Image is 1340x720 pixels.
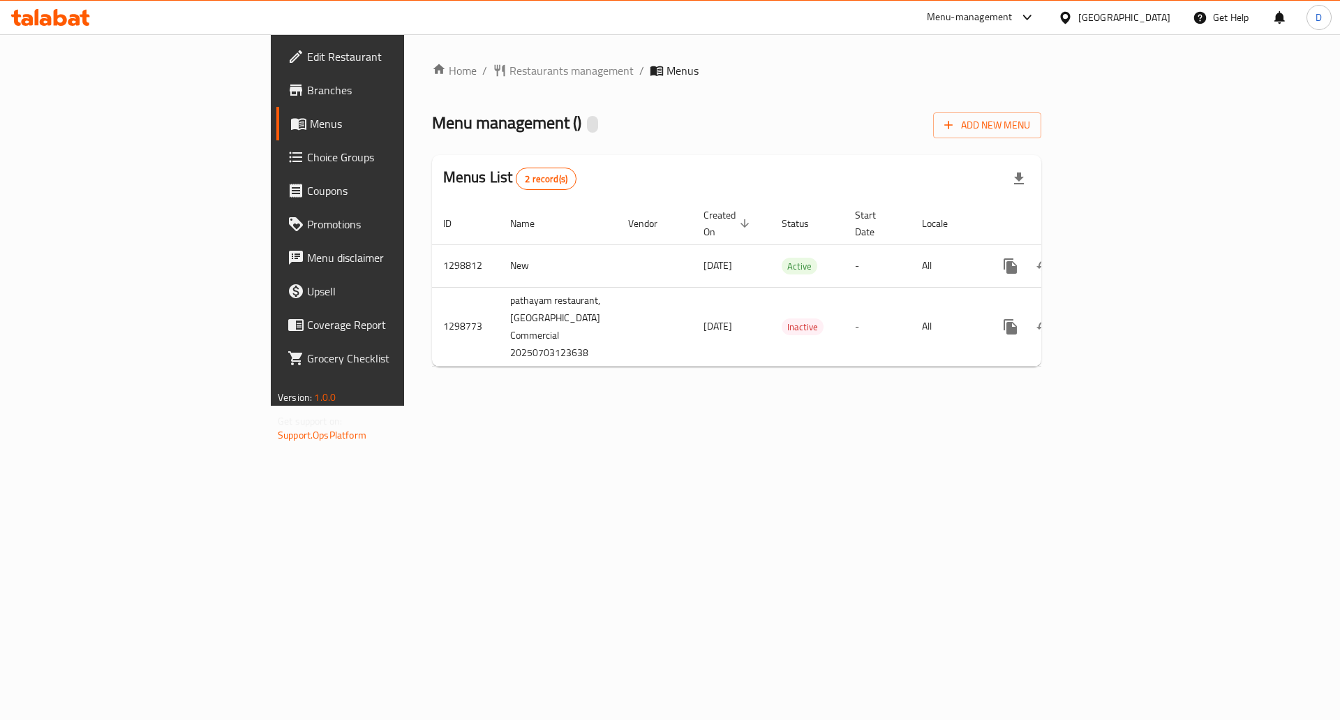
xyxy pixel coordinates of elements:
[927,9,1013,26] div: Menu-management
[276,107,495,140] a: Menus
[1316,10,1322,25] span: D
[307,249,484,266] span: Menu disclaimer
[307,48,484,65] span: Edit Restaurant
[922,215,966,232] span: Locale
[994,310,1027,344] button: more
[1027,249,1061,283] button: Change Status
[443,167,576,190] h2: Menus List
[276,308,495,341] a: Coverage Report
[667,62,699,79] span: Menus
[1078,10,1170,25] div: [GEOGRAPHIC_DATA]
[911,244,983,287] td: All
[703,317,732,335] span: [DATE]
[278,412,342,430] span: Get support on:
[307,350,484,367] span: Grocery Checklist
[314,388,336,406] span: 1.0.0
[782,258,817,274] span: Active
[276,40,495,73] a: Edit Restaurant
[307,283,484,300] span: Upsell
[499,244,617,287] td: New
[782,215,827,232] span: Status
[432,203,1139,367] table: enhanced table
[276,341,495,375] a: Grocery Checklist
[933,112,1041,138] button: Add New Menu
[703,207,754,240] span: Created On
[278,388,312,406] span: Version:
[844,287,911,366] td: -
[276,73,495,107] a: Branches
[307,182,484,199] span: Coupons
[307,316,484,333] span: Coverage Report
[1002,162,1036,196] div: Export file
[639,62,644,79] li: /
[911,287,983,366] td: All
[276,207,495,241] a: Promotions
[516,168,576,190] div: Total records count
[499,287,617,366] td: pathayam restaurant,[GEOGRAPHIC_DATA] Commercial 20250703123638
[493,62,634,79] a: Restaurants management
[276,174,495,207] a: Coupons
[432,62,1041,79] nav: breadcrumb
[703,256,732,274] span: [DATE]
[782,319,824,335] span: Inactive
[509,62,634,79] span: Restaurants management
[278,426,366,444] a: Support.OpsPlatform
[432,107,581,138] span: Menu management ( )
[307,82,484,98] span: Branches
[944,117,1030,134] span: Add New Menu
[307,149,484,166] span: Choice Groups
[983,203,1139,245] th: Actions
[510,215,553,232] span: Name
[276,274,495,308] a: Upsell
[994,249,1027,283] button: more
[443,215,470,232] span: ID
[276,140,495,174] a: Choice Groups
[844,244,911,287] td: -
[307,216,484,233] span: Promotions
[310,115,484,132] span: Menus
[855,207,894,240] span: Start Date
[276,241,495,274] a: Menu disclaimer
[516,172,576,186] span: 2 record(s)
[628,215,676,232] span: Vendor
[782,318,824,335] div: Inactive
[1027,310,1061,344] button: Change Status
